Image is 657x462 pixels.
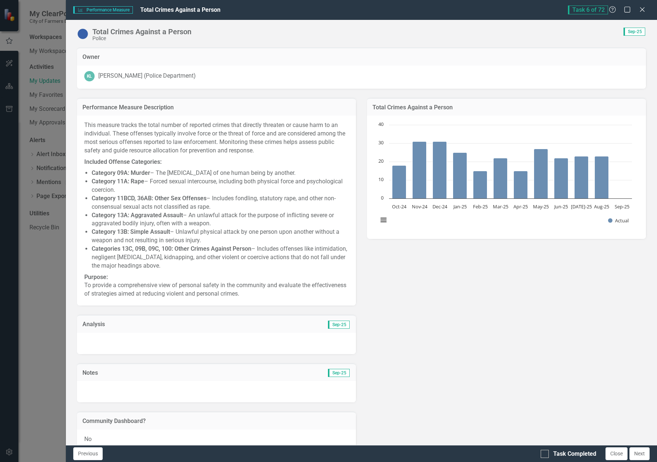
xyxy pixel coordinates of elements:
text: Oct-24 [392,203,407,210]
p: – Includes fondling, statutory rape, and other non-consensual sexual acts not classified as rape. [92,194,349,211]
svg: Interactive chart [374,121,636,232]
text: Jun-25 [554,203,568,210]
text: Nov-24 [411,203,427,210]
div: Police [92,36,191,41]
div: Task Completed [553,450,596,458]
strong: Category 09A: Murder [92,169,150,176]
path: Mar-25, 22. Actual. [493,158,507,199]
p: – The [MEDICAL_DATA] of one human being by another. [92,169,349,177]
path: Feb-25, 15. Actual. [473,171,487,199]
path: Dec-24, 31. Actual. [432,142,446,199]
text: Mar-25 [492,203,508,210]
span: No [84,435,92,442]
text: 30 [378,139,384,146]
h3: Community Dashboard? [82,418,350,424]
h3: Notes [82,370,192,376]
strong: Category 11A: Rape [92,178,144,185]
button: Next [629,447,650,460]
text: Dec-24 [432,203,447,210]
span: This measure tracks the total number of reported crimes that directly threaten or cause harm to a... [84,121,345,154]
p: – Includes offenses like intimidation, negligent [MEDICAL_DATA], kidnapping, and other violent or... [92,245,349,270]
text: Jan-25 [452,203,466,210]
p: To provide a comprehensive view of personal safety in the community and evaluate the effectivenes... [84,272,349,299]
h3: Total Crimes Against a Person [372,104,640,111]
button: Close [605,447,628,460]
button: Show Actual [608,217,629,224]
text: 0 [381,194,384,201]
text: [DATE]-25 [571,203,592,210]
button: Previous [73,447,103,460]
text: Apr-25 [513,203,528,210]
strong: Category 11BCD, 36AB: Other Sex Offenses [92,195,206,202]
h3: Analysis [82,321,216,328]
span: Sep-25 [328,321,350,329]
div: Total Crimes Against a Person [92,28,191,36]
div: [PERSON_NAME] (Police Department) [98,72,196,80]
path: Jan-25, 25. Actual. [453,153,467,199]
strong: Included Offense Categories: [84,158,162,165]
path: Jun-25, 22. Actual. [554,158,568,199]
span: Sep-25 [624,28,645,36]
strong: Category 13A: Aggravated Assault [92,212,183,219]
text: 10 [378,176,384,183]
p: – An unlawful attack for the purpose of inflicting severe or aggravated bodily injury, often with... [92,211,349,228]
text: Sep-25 [614,203,629,210]
p: – Unlawful physical attack by one person upon another without a weapon and not resulting in serio... [92,228,349,245]
text: May-25 [533,203,549,210]
path: Oct-24, 18. Actual. [392,166,406,199]
path: May-25, 27. Actual. [534,149,548,199]
text: Aug-25 [594,203,609,210]
text: Feb-25 [473,203,487,210]
div: KL [84,71,95,81]
h3: Owner [82,54,641,60]
img: No Information [77,28,89,40]
span: Sep-25 [328,369,350,377]
strong: Category 13B: Simple Assault [92,228,170,235]
path: Jul-25, 23. Actual. [574,156,588,199]
button: View chart menu, Chart [378,215,389,225]
text: 40 [378,121,384,127]
strong: Categories 13C, 09B, 09C, 100: Other Crimes Against Person [92,245,251,252]
span: Performance Measure [73,6,133,14]
strong: Purpose: [84,274,108,281]
path: Apr-25, 15. Actual. [513,171,527,199]
p: – Forced sexual intercourse, including both physical force and psychological coercion. [92,177,349,194]
path: Aug-25, 23. Actual. [594,156,608,199]
text: 20 [378,158,384,164]
span: Total Crimes Against a Person [140,6,220,13]
h3: Performance Measure Description [82,104,350,111]
span: Task 6 of 72 [568,6,608,14]
div: Chart. Highcharts interactive chart. [374,121,639,232]
path: Nov-24, 31. Actual. [412,142,426,199]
